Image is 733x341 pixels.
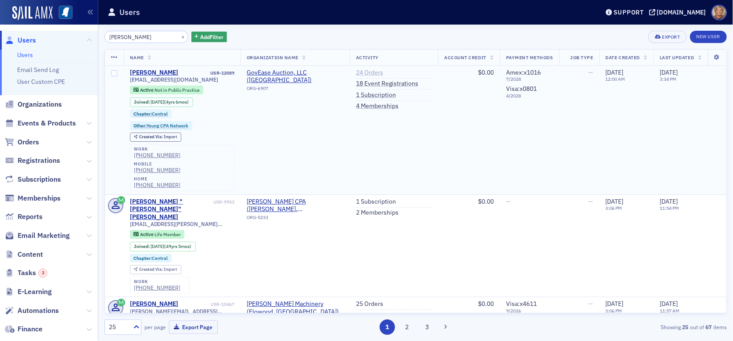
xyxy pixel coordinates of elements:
div: Export [662,35,680,39]
a: 18 Event Registrations [356,80,418,88]
h1: Users [119,7,140,18]
div: USR-10467 [180,302,234,307]
a: View Homepage [53,6,72,21]
span: 7 / 2028 [506,76,553,82]
a: Orders [5,137,39,147]
input: Search… [104,31,188,43]
span: Job Type [571,54,593,61]
div: Support [614,8,644,16]
span: — [506,197,511,205]
div: Showing out of items [525,323,727,331]
div: Joined: 1976-04-23 00:00:00 [130,242,196,251]
span: Jack W. Palmer CPA (Brandon, MS) [247,198,344,213]
span: — [589,68,593,76]
a: 1 Subscription [356,91,396,99]
span: Registrations [18,156,60,165]
span: Date Created [606,54,640,61]
a: 24 Orders [356,69,383,77]
a: New User [690,31,727,43]
a: Active Not in Public Practice [133,87,199,93]
span: Created Via : [139,266,164,272]
div: Active: Active: Life Member [130,230,185,239]
a: Finance [5,324,43,334]
a: Users [17,51,33,59]
span: $0.00 [478,197,494,205]
a: Active Life Member [133,231,180,237]
a: Users [5,36,36,45]
span: Active [140,231,155,237]
div: work [134,147,180,152]
a: Events & Products [5,118,76,128]
span: Add Filter [200,33,223,41]
a: [PHONE_NUMBER] [134,152,180,158]
time: 11:57 AM [660,308,679,314]
a: Memberships [5,194,61,203]
span: Reports [18,212,43,222]
span: $0.00 [478,300,494,308]
a: User Custom CPE [17,78,65,86]
div: Created Via: Import [130,265,181,274]
span: Profile [711,5,727,20]
span: [EMAIL_ADDRESS][DOMAIN_NAME] [130,76,219,83]
span: — [589,300,593,308]
a: Reports [5,212,43,222]
strong: 25 [681,323,690,331]
span: Joined : [134,244,151,249]
span: Payment Methods [506,54,553,61]
div: Joined: 2021-03-26 00:00:00 [130,97,193,107]
span: 4 / 2028 [506,93,553,99]
span: [EMAIL_ADDRESS][PERSON_NAME][DOMAIN_NAME] [130,221,234,227]
div: [PHONE_NUMBER] [134,182,180,188]
span: Visa : x0801 [506,85,537,93]
span: Amex : x1016 [506,68,541,76]
button: 3 [420,319,435,335]
a: [PERSON_NAME] [130,69,179,77]
time: 3:06 PM [606,308,622,314]
button: 1 [380,319,395,335]
span: Chapter : [133,111,152,117]
span: Automations [18,306,59,316]
div: 25 [109,323,128,332]
a: [PERSON_NAME] "[PERSON_NAME]" [PERSON_NAME] [130,198,212,221]
button: Export Page [169,320,218,334]
span: Organizations [18,100,62,109]
time: 11:54 PM [660,205,679,211]
span: Content [18,250,43,259]
div: [PHONE_NUMBER] [134,284,180,291]
span: Created Via : [139,134,164,140]
div: 3 [38,269,47,278]
span: [DATE] [660,300,678,308]
div: [PERSON_NAME] [130,300,179,308]
label: per page [144,323,166,331]
span: Organization Name [247,54,298,61]
a: 1 Subscription [356,198,396,206]
span: Subscriptions [18,175,61,184]
a: 4 Memberships [356,102,399,110]
a: 25 Orders [356,300,383,308]
div: Active: Active: Not in Public Practice [130,86,204,94]
span: Joined : [134,99,151,105]
span: [DATE] [606,68,624,76]
a: [PERSON_NAME] CPA ([PERSON_NAME], [GEOGRAPHIC_DATA]) [247,198,344,213]
span: $0.00 [478,68,494,76]
time: 3:34 PM [660,76,676,82]
div: ORG-6907 [247,86,344,94]
div: [DOMAIN_NAME] [657,8,706,16]
span: Visa : x4611 [506,300,537,308]
div: Created Via: Import [130,133,181,142]
div: [PHONE_NUMBER] [134,167,180,173]
a: Chapter:Central [133,255,168,261]
span: Tasks [18,268,47,278]
span: Puckett Machinery (Flowood, MS) [247,300,344,316]
a: E-Learning [5,287,52,297]
div: Chapter: [130,254,172,262]
a: Tasks3 [5,268,47,278]
div: USR-9953 [213,199,234,205]
a: Organizations [5,100,62,109]
div: work [134,279,180,284]
span: Chapter : [133,255,152,261]
a: 1 Event Registration [356,312,412,319]
span: Last Updated [660,54,694,61]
